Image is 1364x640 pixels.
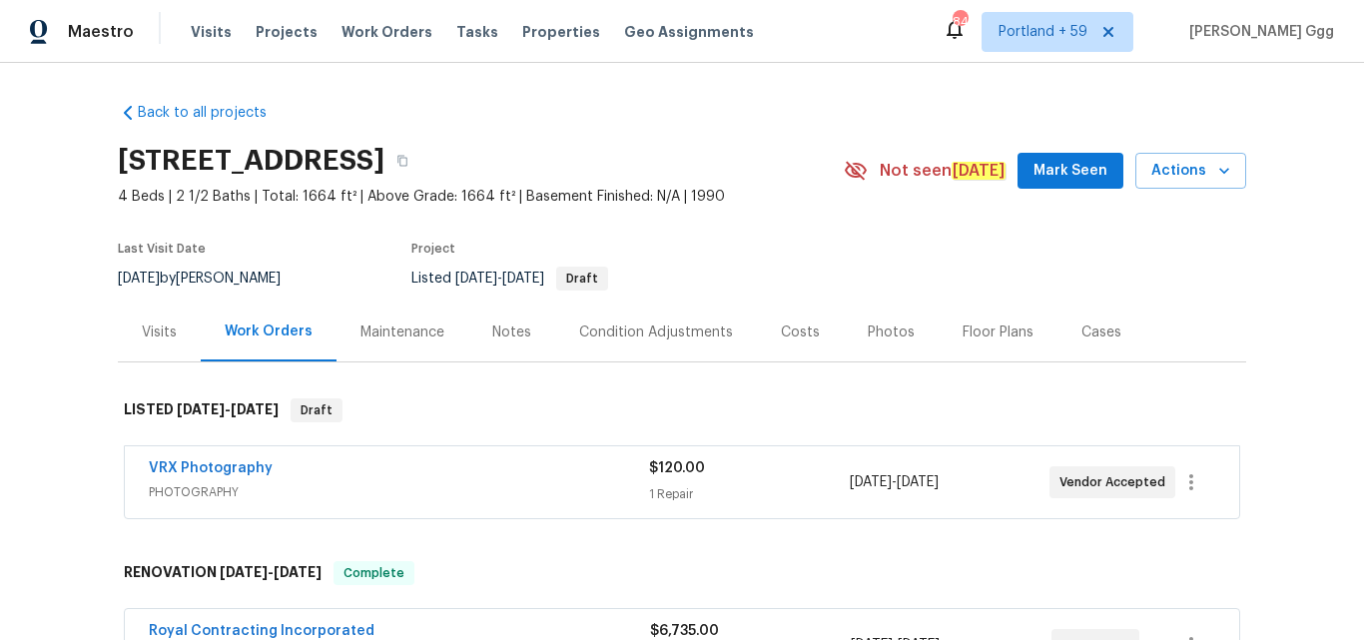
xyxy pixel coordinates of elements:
[118,187,844,207] span: 4 Beds | 2 1/2 Baths | Total: 1664 ft² | Above Grade: 1664 ft² | Basement Finished: N/A | 1990
[456,25,498,39] span: Tasks
[411,272,608,286] span: Listed
[68,22,134,42] span: Maestro
[149,461,273,475] a: VRX Photography
[1059,472,1173,492] span: Vendor Accepted
[220,565,322,579] span: -
[579,322,733,342] div: Condition Adjustments
[897,475,939,489] span: [DATE]
[118,243,206,255] span: Last Visit Date
[149,482,649,502] span: PHOTOGRAPHY
[963,322,1033,342] div: Floor Plans
[293,400,341,420] span: Draft
[649,484,849,504] div: 1 Repair
[384,143,420,179] button: Copy Address
[124,561,322,585] h6: RENOVATION
[999,22,1087,42] span: Portland + 59
[502,272,544,286] span: [DATE]
[124,398,279,422] h6: LISTED
[953,12,967,32] div: 842
[411,243,455,255] span: Project
[850,475,892,489] span: [DATE]
[336,563,412,583] span: Complete
[231,402,279,416] span: [DATE]
[1018,153,1123,190] button: Mark Seen
[650,624,719,638] span: $6,735.00
[1135,153,1246,190] button: Actions
[455,272,497,286] span: [DATE]
[142,322,177,342] div: Visits
[118,103,310,123] a: Back to all projects
[952,162,1006,180] em: [DATE]
[558,273,606,285] span: Draft
[781,322,820,342] div: Costs
[118,267,305,291] div: by [PERSON_NAME]
[191,22,232,42] span: Visits
[341,22,432,42] span: Work Orders
[118,272,160,286] span: [DATE]
[880,161,1006,181] span: Not seen
[522,22,600,42] span: Properties
[118,151,384,171] h2: [STREET_ADDRESS]
[649,461,705,475] span: $120.00
[225,321,313,341] div: Work Orders
[177,402,225,416] span: [DATE]
[220,565,268,579] span: [DATE]
[177,402,279,416] span: -
[118,378,1246,442] div: LISTED [DATE]-[DATE]Draft
[360,322,444,342] div: Maintenance
[868,322,915,342] div: Photos
[624,22,754,42] span: Geo Assignments
[149,624,374,638] a: Royal Contracting Incorporated
[455,272,544,286] span: -
[850,472,939,492] span: -
[118,541,1246,605] div: RENOVATION [DATE]-[DATE]Complete
[1081,322,1121,342] div: Cases
[1181,22,1334,42] span: [PERSON_NAME] Ggg
[274,565,322,579] span: [DATE]
[256,22,318,42] span: Projects
[1033,159,1107,184] span: Mark Seen
[492,322,531,342] div: Notes
[1151,159,1230,184] span: Actions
